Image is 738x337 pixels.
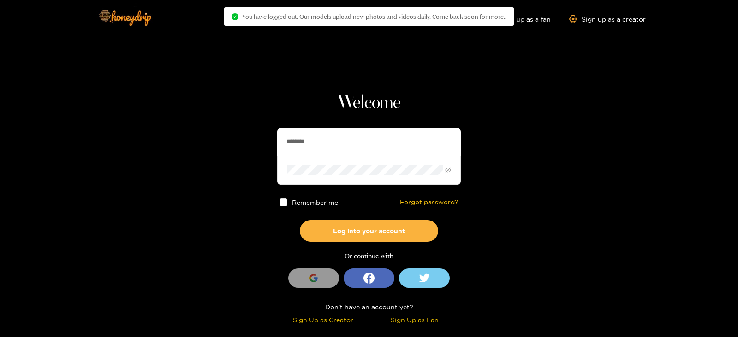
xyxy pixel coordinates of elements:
span: You have logged out. Our models upload new photos and videos daily. Come back soon for more.. [242,13,506,20]
div: Don't have an account yet? [277,302,461,312]
span: eye-invisible [445,167,451,173]
a: Sign up as a fan [488,15,551,23]
div: Or continue with [277,251,461,261]
span: check-circle [232,13,238,20]
a: Forgot password? [400,198,458,206]
div: Sign Up as Creator [280,314,367,325]
h1: Welcome [277,92,461,114]
a: Sign up as a creator [569,15,646,23]
button: Log into your account [300,220,438,242]
span: Remember me [292,199,338,206]
div: Sign Up as Fan [371,314,458,325]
